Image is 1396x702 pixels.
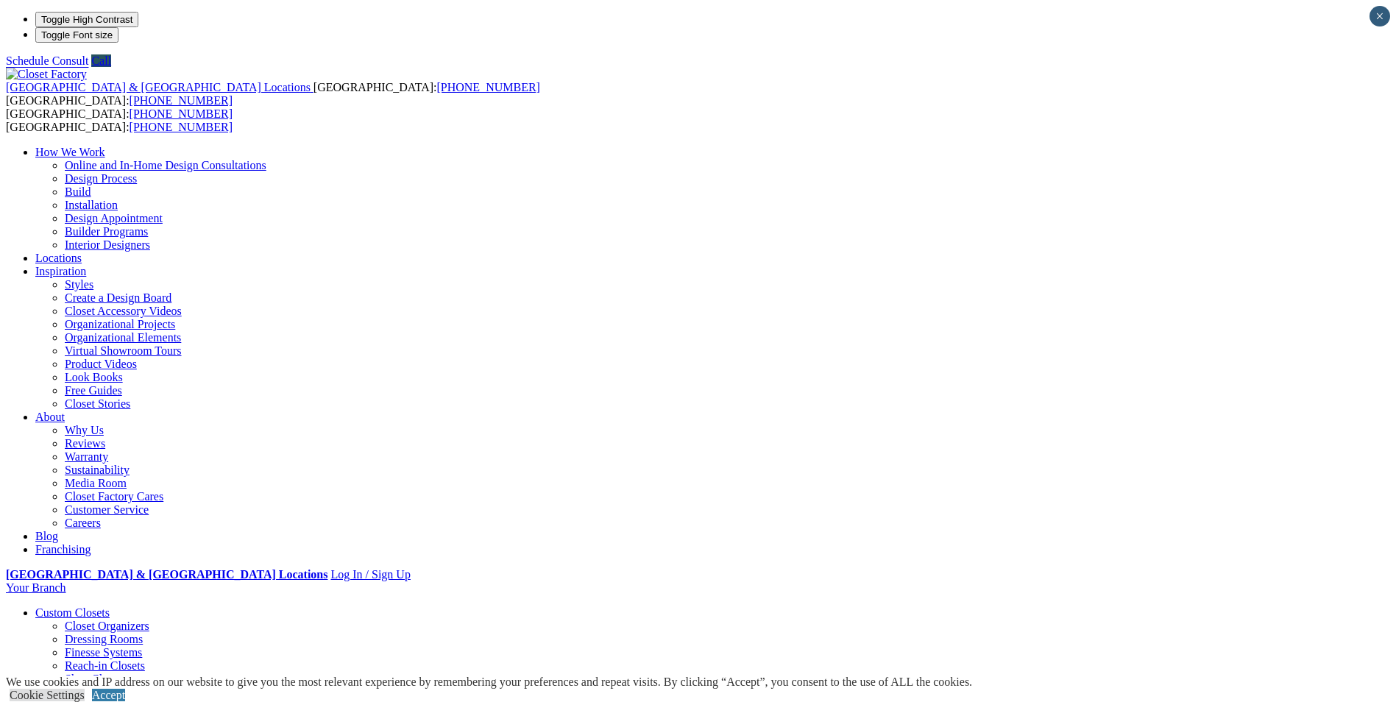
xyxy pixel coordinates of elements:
a: Online and In-Home Design Consultations [65,159,266,171]
a: Organizational Projects [65,318,175,330]
a: Design Appointment [65,212,163,224]
a: Closet Accessory Videos [65,305,182,317]
a: How We Work [35,146,105,158]
a: Custom Closets [35,606,110,619]
a: Call [91,54,111,67]
a: Blog [35,530,58,542]
a: Design Process [65,172,137,185]
div: We use cookies and IP address on our website to give you the most relevant experience by remember... [6,676,972,689]
a: Log In / Sign Up [330,568,410,581]
a: Cookie Settings [10,689,85,701]
a: Closet Factory Cares [65,490,163,503]
a: Organizational Elements [65,331,181,344]
span: [GEOGRAPHIC_DATA]: [GEOGRAPHIC_DATA]: [6,81,540,107]
a: [GEOGRAPHIC_DATA] & [GEOGRAPHIC_DATA] Locations [6,81,313,93]
a: Why Us [65,424,104,436]
a: Sustainability [65,464,130,476]
a: [PHONE_NUMBER] [130,107,233,120]
a: Reach-in Closets [65,659,145,672]
a: Virtual Showroom Tours [65,344,182,357]
a: [PHONE_NUMBER] [130,94,233,107]
a: Look Books [65,371,123,383]
a: Reviews [65,437,105,450]
a: About [35,411,65,423]
a: Schedule Consult [6,54,88,67]
a: Shoe Closets [65,673,126,685]
a: Dressing Rooms [65,633,143,645]
a: [GEOGRAPHIC_DATA] & [GEOGRAPHIC_DATA] Locations [6,568,327,581]
img: Closet Factory [6,68,87,81]
button: Toggle Font size [35,27,118,43]
a: Closet Organizers [65,620,149,632]
a: Franchising [35,543,91,556]
a: Your Branch [6,581,65,594]
span: [GEOGRAPHIC_DATA]: [GEOGRAPHIC_DATA]: [6,107,233,133]
a: Customer Service [65,503,149,516]
a: Locations [35,252,82,264]
button: Close [1370,6,1390,26]
a: Warranty [65,450,108,463]
span: [GEOGRAPHIC_DATA] & [GEOGRAPHIC_DATA] Locations [6,81,311,93]
a: Inspiration [35,265,86,277]
a: Free Guides [65,384,122,397]
span: Toggle High Contrast [41,14,132,25]
a: Interior Designers [65,238,150,251]
a: Careers [65,517,101,529]
a: Installation [65,199,118,211]
a: Media Room [65,477,127,489]
a: Product Videos [65,358,137,370]
a: Build [65,185,91,198]
a: Builder Programs [65,225,148,238]
a: [PHONE_NUMBER] [130,121,233,133]
a: Create a Design Board [65,291,171,304]
a: Finesse Systems [65,646,142,659]
a: [PHONE_NUMBER] [436,81,539,93]
a: Accept [92,689,125,701]
a: Styles [65,278,93,291]
a: Closet Stories [65,397,130,410]
button: Toggle High Contrast [35,12,138,27]
span: Toggle Font size [41,29,113,40]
